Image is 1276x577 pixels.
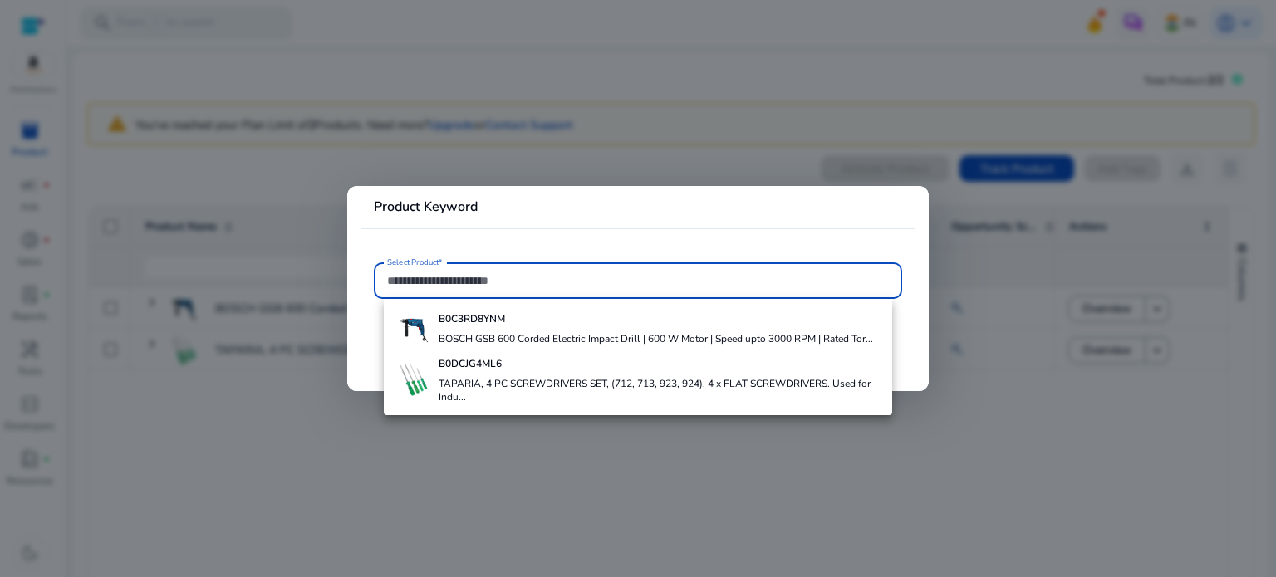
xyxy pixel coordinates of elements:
[374,198,478,216] b: Product Keyword
[397,363,430,396] img: 619nHIBOd9L.jpg
[439,357,502,370] b: B0DCJG4ML6
[439,377,879,403] h4: TAPARIA, 4 PC SCREWDRIVERS SET, (712, 713, 923, 924), 4 x FLAT SCREWDRIVERS. Used for Indu...
[439,312,505,325] b: B0C3RD8YNM
[397,311,430,345] img: 61Z0NDRt+4L.jpg
[439,332,873,345] h4: BOSCH GSB 600 Corded Electric Impact Drill | 600 W Motor | Speed upto 3000 RPM | Rated Tor...
[387,257,443,268] mat-label: Select Product*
